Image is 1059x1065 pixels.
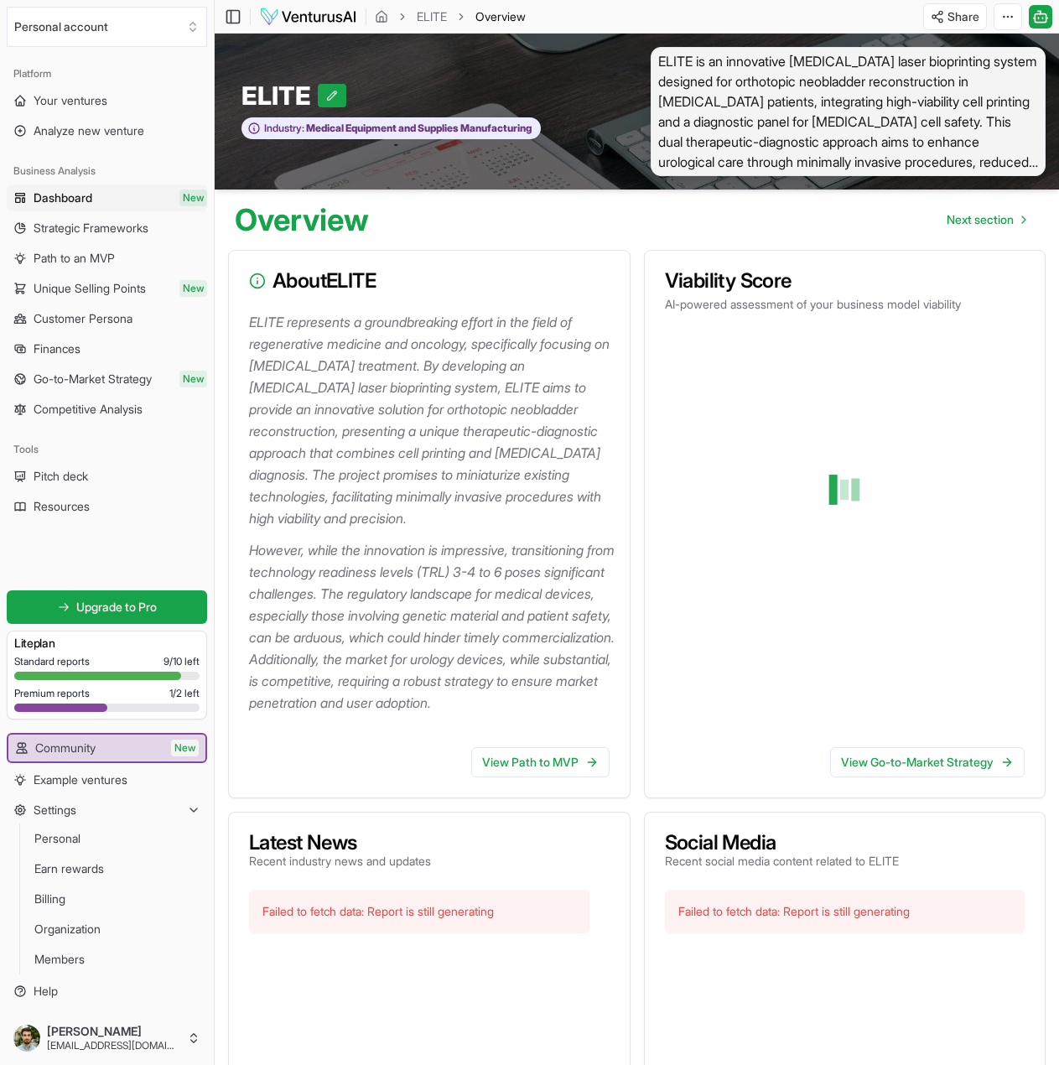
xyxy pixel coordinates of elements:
[28,946,187,973] a: Members
[13,1025,40,1052] img: ALV-UjWKJRZb2-pN8O4IuG__jsFjJMNfsVlXBpmLq6Xh-hoI6h_uFbS74qqhXYwuAcTpPoExhgILQggVsluQmc4-H7EJ_m7w3...
[34,951,85,968] span: Members
[264,122,304,135] span: Industry:
[7,7,207,47] button: Select an organization
[34,983,58,1000] span: Help
[34,280,146,297] span: Unique Selling Points
[34,860,104,877] span: Earn rewards
[7,275,207,302] a: Unique Selling PointsNew
[304,122,532,135] span: Medical Equipment and Supplies Manufacturing
[34,250,115,267] span: Path to an MVP
[651,47,1046,176] span: ELITE is an innovative [MEDICAL_DATA] laser bioprinting system designed for orthotopic neobladder...
[7,766,207,793] a: Example ventures
[665,271,1025,291] h3: Viability Score
[7,184,207,211] a: DashboardNew
[235,203,369,236] h1: Overview
[249,890,589,933] div: Failed to fetch data: Report is still generating
[34,830,80,847] span: Personal
[7,305,207,332] a: Customer Persona
[14,655,90,668] span: Standard reports
[249,539,616,714] p: However, while the innovation is impressive, transitioning from technology readiness levels (TRL)...
[34,802,76,818] span: Settings
[249,833,431,853] h3: Latest News
[417,8,447,25] a: ELITE
[7,60,207,87] div: Platform
[34,468,88,485] span: Pitch deck
[7,245,207,272] a: Path to an MVP
[14,635,200,652] h3: Lite plan
[7,87,207,114] a: Your ventures
[34,122,144,139] span: Analyze new venture
[665,296,1025,313] p: AI-powered assessment of your business model viability
[28,855,187,882] a: Earn rewards
[34,220,148,236] span: Strategic Frameworks
[665,833,899,853] h3: Social Media
[164,655,200,668] span: 9 / 10 left
[171,740,199,756] span: New
[249,853,431,870] p: Recent industry news and updates
[947,8,979,25] span: Share
[7,158,207,184] div: Business Analysis
[249,271,610,291] h3: About ELITE
[249,311,616,529] p: ELITE represents a groundbreaking effort in the field of regenerative medicine and oncology, spec...
[7,215,207,242] a: Strategic Frameworks
[241,81,318,111] span: ELITE
[471,747,610,777] a: View Path to MVP
[7,366,207,392] a: Go-to-Market StrategyNew
[923,3,987,30] button: Share
[241,117,541,140] button: Industry:Medical Equipment and Supplies Manufacturing
[179,371,207,387] span: New
[8,735,205,761] a: CommunityNew
[28,916,187,943] a: Organization
[14,687,90,700] span: Premium reports
[7,493,207,520] a: Resources
[375,8,526,25] nav: breadcrumb
[28,825,187,852] a: Personal
[933,203,1039,236] nav: pagination
[34,921,101,938] span: Organization
[34,190,92,206] span: Dashboard
[179,280,207,297] span: New
[830,747,1025,777] a: View Go-to-Market Strategy
[34,340,80,357] span: Finances
[7,1018,207,1058] button: [PERSON_NAME][EMAIL_ADDRESS][DOMAIN_NAME]
[169,687,200,700] span: 1 / 2 left
[933,203,1039,236] a: Go to next page
[259,7,357,27] img: logo
[7,463,207,490] a: Pitch deck
[179,190,207,206] span: New
[7,978,207,1005] a: Help
[34,891,65,907] span: Billing
[7,335,207,362] a: Finances
[665,853,899,870] p: Recent social media content related to ELITE
[7,396,207,423] a: Competitive Analysis
[34,310,132,327] span: Customer Persona
[35,740,96,756] span: Community
[34,371,152,387] span: Go-to-Market Strategy
[34,771,127,788] span: Example ventures
[28,886,187,912] a: Billing
[7,436,207,463] div: Tools
[34,92,107,109] span: Your ventures
[7,590,207,624] a: Upgrade to Pro
[475,8,526,25] span: Overview
[665,890,1025,933] div: Failed to fetch data: Report is still generating
[47,1039,180,1052] span: [EMAIL_ADDRESS][DOMAIN_NAME]
[947,211,1014,228] span: Next section
[47,1024,180,1039] span: [PERSON_NAME]
[7,117,207,144] a: Analyze new venture
[34,401,143,418] span: Competitive Analysis
[76,599,157,616] span: Upgrade to Pro
[7,797,207,823] button: Settings
[34,498,90,515] span: Resources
